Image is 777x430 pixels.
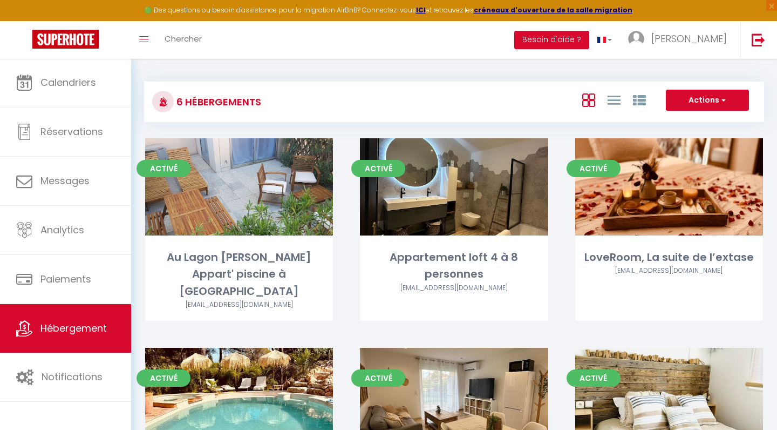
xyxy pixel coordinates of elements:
img: logout [752,33,765,46]
img: Super Booking [32,30,99,49]
span: Messages [40,174,90,187]
span: Hébergement [40,321,107,335]
span: Calendriers [40,76,96,89]
button: Actions [666,90,749,111]
a: Chercher [156,21,210,59]
span: Activé [567,160,621,177]
img: ... [628,31,644,47]
span: Chercher [165,33,202,44]
a: créneaux d'ouverture de la salle migration [474,5,632,15]
div: Au Lagon [PERSON_NAME] Appart' piscine à [GEOGRAPHIC_DATA] [145,249,333,300]
div: Appartement loft 4 à 8 personnes [360,249,548,283]
a: Vue en Liste [608,91,621,109]
a: ICI [416,5,426,15]
span: Activé [351,369,405,387]
button: Besoin d'aide ? [514,31,589,49]
span: Analytics [40,223,84,237]
a: Vue par Groupe [633,91,646,109]
span: Activé [137,160,190,177]
a: Vue en Box [582,91,595,109]
span: Réservations [40,125,103,138]
span: Activé [351,160,405,177]
span: [PERSON_NAME] [651,32,727,45]
a: ... [PERSON_NAME] [620,21,740,59]
div: LoveRoom, La suite de l’extase [575,249,763,266]
span: Notifications [42,370,103,384]
div: Airbnb [575,266,763,276]
div: Airbnb [360,283,548,293]
div: Airbnb [145,300,333,310]
h3: 6 Hébergements [174,90,261,114]
span: Activé [137,369,190,387]
span: Activé [567,369,621,387]
span: Paiements [40,272,91,286]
